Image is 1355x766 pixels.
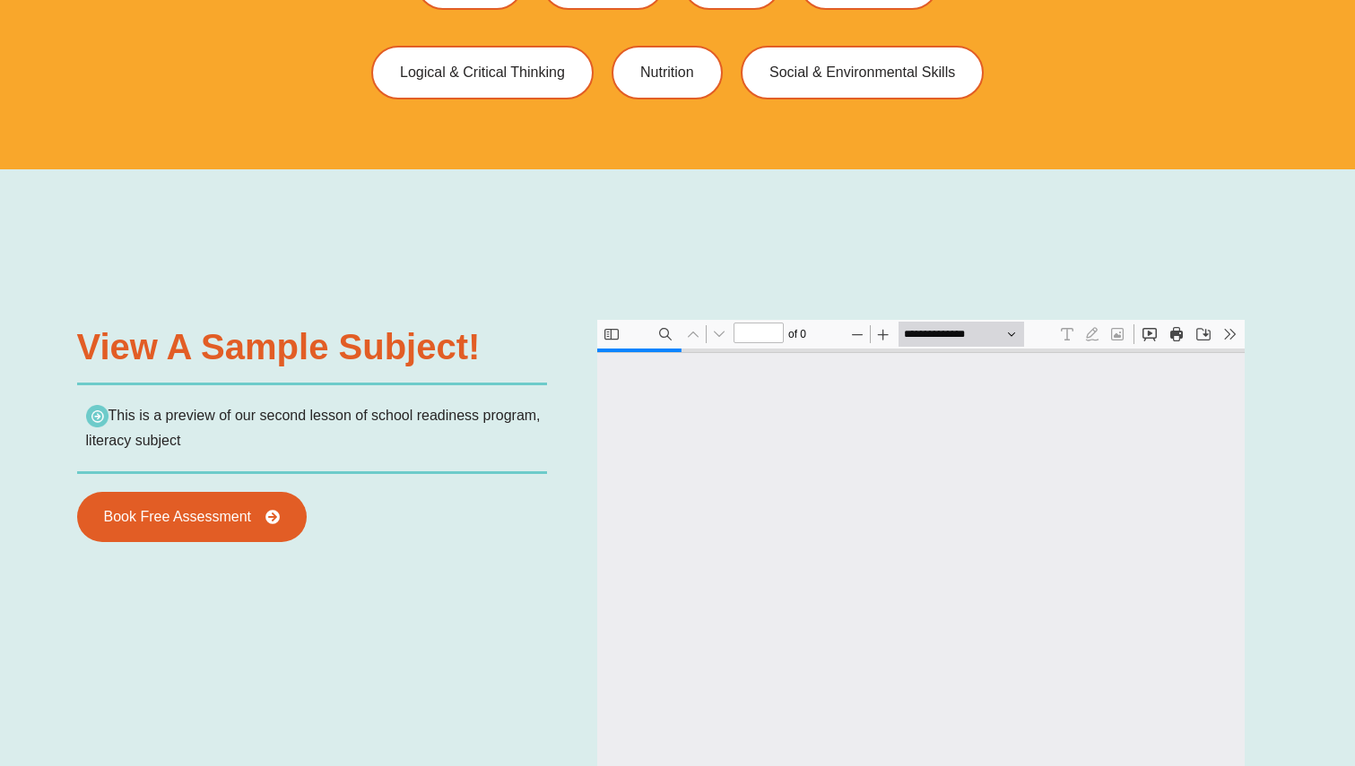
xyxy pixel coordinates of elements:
span: Book Free Assessment [104,510,252,524]
a: Social & Environmental Skills [741,46,984,99]
button: Add or edit images [508,2,533,27]
h3: View a sample subject! [77,329,547,365]
span: Social & Environmental Skills [769,65,955,80]
span: of ⁨0⁩ [188,2,215,27]
button: Draw [482,2,508,27]
iframe: Chat Widget [1265,680,1355,766]
a: Nutrition [612,46,723,99]
span: Nutrition [640,65,694,80]
a: Book Free Assessment [77,492,308,542]
span: Logical & Critical Thinking [400,65,565,80]
a: Logical & Critical Thinking [371,46,594,99]
span: This is a preview of our second lesson of school readiness program, literacy subject [86,403,547,453]
button: Text [457,2,482,27]
img: icon-list.png [86,405,109,427]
